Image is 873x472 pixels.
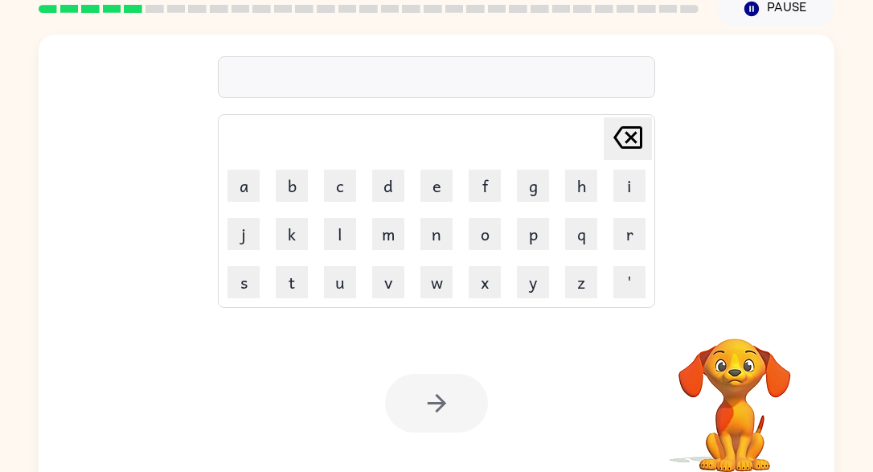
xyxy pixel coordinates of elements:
button: m [372,218,404,250]
button: y [517,266,549,298]
button: s [227,266,260,298]
button: r [613,218,646,250]
button: ' [613,266,646,298]
button: d [372,170,404,202]
button: l [324,218,356,250]
button: z [565,266,597,298]
button: o [469,218,501,250]
button: w [420,266,453,298]
button: p [517,218,549,250]
button: c [324,170,356,202]
button: g [517,170,549,202]
button: b [276,170,308,202]
button: h [565,170,597,202]
button: t [276,266,308,298]
button: v [372,266,404,298]
button: u [324,266,356,298]
button: x [469,266,501,298]
button: f [469,170,501,202]
button: n [420,218,453,250]
button: j [227,218,260,250]
button: q [565,218,597,250]
button: a [227,170,260,202]
button: e [420,170,453,202]
button: i [613,170,646,202]
button: k [276,218,308,250]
